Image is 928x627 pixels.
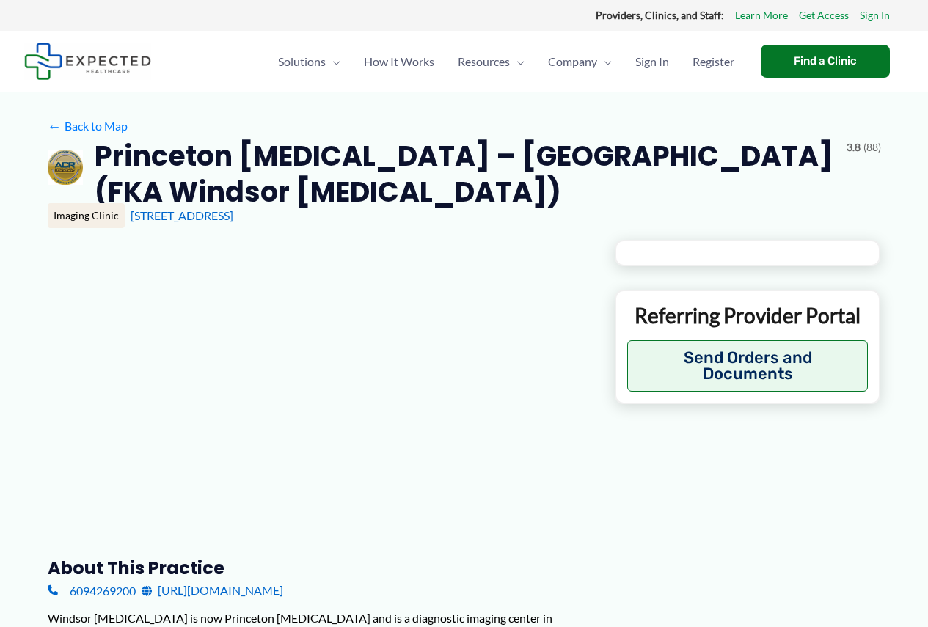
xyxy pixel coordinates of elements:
[681,36,746,87] a: Register
[364,36,434,87] span: How It Works
[761,45,890,78] a: Find a Clinic
[278,36,326,87] span: Solutions
[142,579,283,601] a: [URL][DOMAIN_NAME]
[624,36,681,87] a: Sign In
[597,36,612,87] span: Menu Toggle
[24,43,151,80] img: Expected Healthcare Logo - side, dark font, small
[536,36,624,87] a: CompanyMenu Toggle
[799,6,849,25] a: Get Access
[735,6,788,25] a: Learn More
[266,36,352,87] a: SolutionsMenu Toggle
[627,302,869,329] p: Referring Provider Portal
[458,36,510,87] span: Resources
[596,9,724,21] strong: Providers, Clinics, and Staff:
[352,36,446,87] a: How It Works
[48,119,62,133] span: ←
[266,36,746,87] nav: Primary Site Navigation
[446,36,536,87] a: ResourcesMenu Toggle
[863,138,881,157] span: (88)
[326,36,340,87] span: Menu Toggle
[548,36,597,87] span: Company
[635,36,669,87] span: Sign In
[48,557,591,579] h3: About this practice
[131,208,233,222] a: [STREET_ADDRESS]
[95,138,834,210] h2: Princeton [MEDICAL_DATA] – [GEOGRAPHIC_DATA] (FKA Windsor [MEDICAL_DATA])
[693,36,734,87] span: Register
[48,203,125,228] div: Imaging Clinic
[48,579,136,601] a: 6094269200
[510,36,525,87] span: Menu Toggle
[48,115,128,137] a: ←Back to Map
[627,340,869,392] button: Send Orders and Documents
[847,138,861,157] span: 3.8
[860,6,890,25] a: Sign In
